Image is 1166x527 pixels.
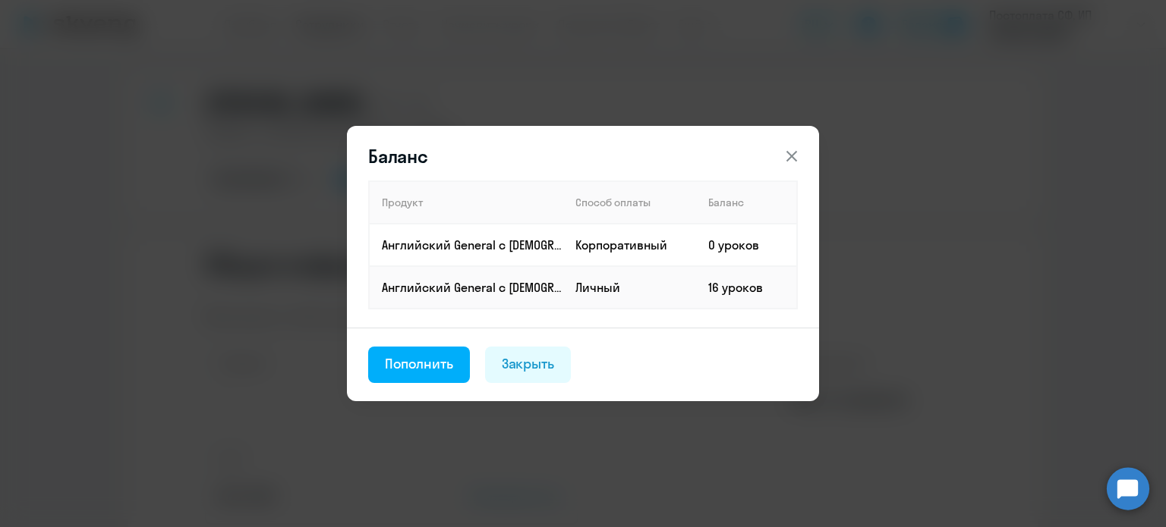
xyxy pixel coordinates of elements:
[563,181,696,224] th: Способ оплаты
[563,266,696,309] td: Личный
[502,354,555,374] div: Закрыть
[696,224,797,266] td: 0 уроков
[382,279,563,296] p: Английский General с [DEMOGRAPHIC_DATA] преподавателем
[696,181,797,224] th: Баланс
[369,181,563,224] th: Продукт
[382,237,563,253] p: Английский General с [DEMOGRAPHIC_DATA] преподавателем
[385,354,453,374] div: Пополнить
[563,224,696,266] td: Корпоративный
[696,266,797,309] td: 16 уроков
[485,347,572,383] button: Закрыть
[368,347,470,383] button: Пополнить
[347,144,819,168] header: Баланс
